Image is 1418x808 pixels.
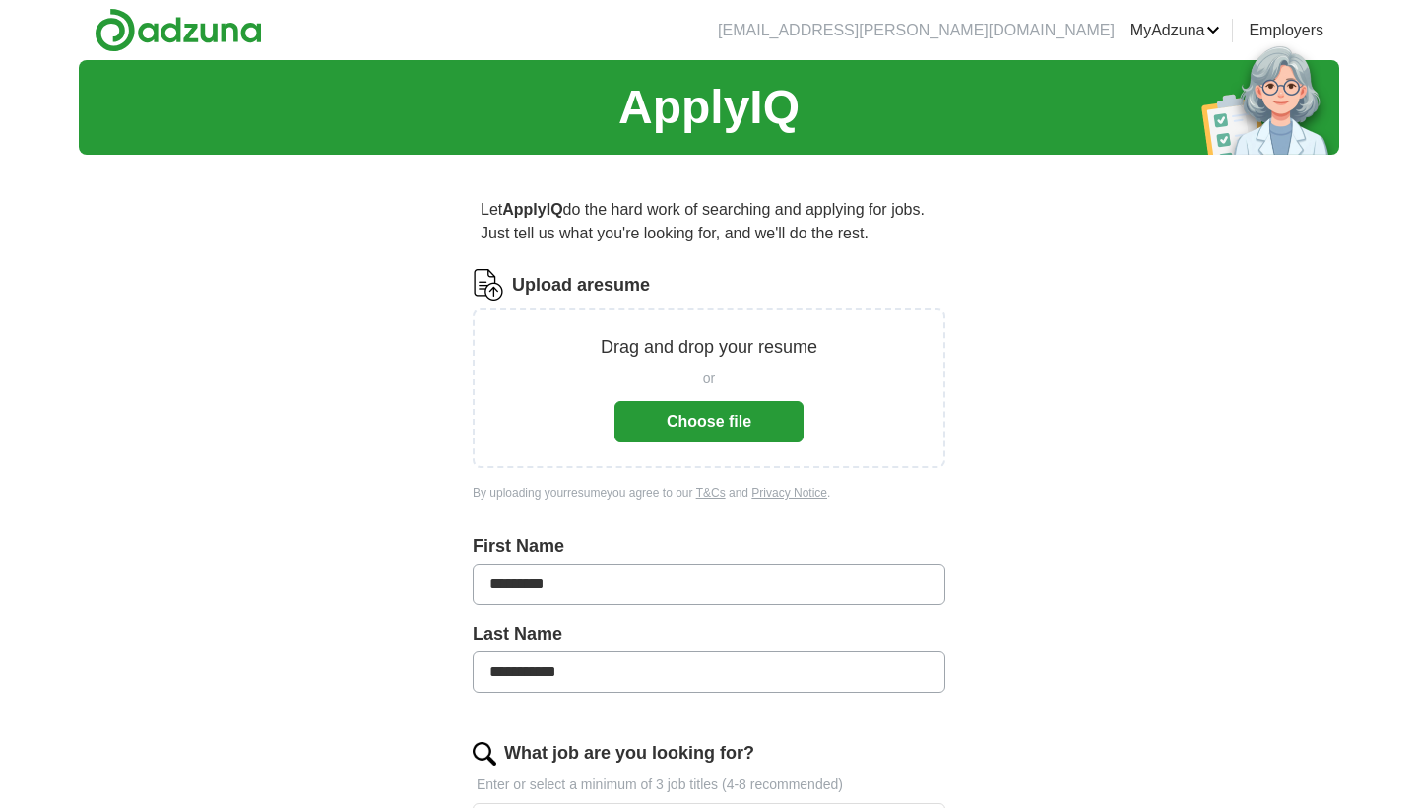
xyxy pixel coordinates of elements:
[473,774,945,795] p: Enter or select a minimum of 3 job titles (4-8 recommended)
[504,740,754,767] label: What job are you looking for?
[473,742,496,766] img: search.png
[502,201,562,218] strong: ApplyIQ
[95,8,262,52] img: Adzuna logo
[614,401,804,442] button: Choose file
[473,190,945,253] p: Let do the hard work of searching and applying for jobs. Just tell us what you're looking for, an...
[1130,19,1221,42] a: MyAdzuna
[1249,19,1323,42] a: Employers
[473,484,945,502] div: By uploading your resume you agree to our and .
[473,269,504,301] img: CV Icon
[512,272,650,299] label: Upload a resume
[703,369,715,389] span: or
[618,72,800,143] h1: ApplyIQ
[696,486,726,500] a: T&Cs
[473,533,945,560] label: First Name
[751,486,827,500] a: Privacy Notice
[718,19,1115,42] li: [EMAIL_ADDRESS][PERSON_NAME][DOMAIN_NAME]
[473,621,945,647] label: Last Name
[601,334,817,361] p: Drag and drop your resume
